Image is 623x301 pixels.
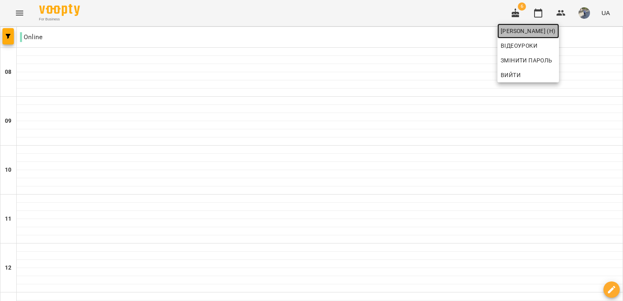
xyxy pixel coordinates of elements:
[501,55,556,65] span: Змінити пароль
[501,26,556,36] span: [PERSON_NAME] (н)
[497,24,559,38] a: [PERSON_NAME] (н)
[497,38,541,53] a: Відеоуроки
[501,41,537,51] span: Відеоуроки
[497,53,559,68] a: Змінити пароль
[501,70,521,80] span: Вийти
[497,68,559,82] button: Вийти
